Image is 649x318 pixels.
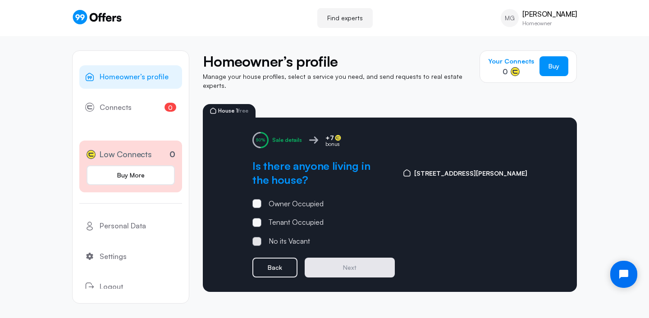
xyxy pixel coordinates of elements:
[603,253,645,295] iframe: Tidio Chat
[272,136,302,144] div: Sale details
[505,14,515,23] span: MG
[203,72,471,90] p: Manage your house profiles, select a service you need, and send requests to real estate experts.
[79,245,182,268] a: Settings
[203,50,471,72] h5: Homeowner’s profile
[325,141,341,148] p: bonus
[325,133,334,143] span: +7
[87,165,175,185] a: Buy More
[252,258,297,277] button: Back
[79,275,182,299] button: Logout
[522,21,577,26] p: Homeowner
[100,102,132,114] span: Connects
[165,103,176,112] span: 0
[99,148,152,161] span: Low Connects
[414,168,527,178] span: [STREET_ADDRESS][PERSON_NAME]
[269,217,324,228] div: Tenant Occupied
[79,214,182,238] a: Personal Data
[317,8,373,28] a: Find experts
[539,56,568,76] a: Buy
[269,198,324,210] div: Owner Occupied
[238,107,248,114] span: free
[100,251,127,263] span: Settings
[522,10,577,18] p: [PERSON_NAME]
[252,159,389,187] h2: Is there anyone living in the house?
[79,96,182,119] a: Connects0
[79,65,182,89] a: Homeowner’s profile
[100,71,169,83] span: Homeowner’s profile
[100,220,146,232] span: Personal Data
[488,56,534,66] p: Your Connects
[218,108,248,114] span: House 1
[305,258,395,277] button: Next
[269,236,310,247] div: No its Vacant
[169,148,175,160] p: 0
[100,281,123,293] span: Logout
[503,66,508,77] span: 0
